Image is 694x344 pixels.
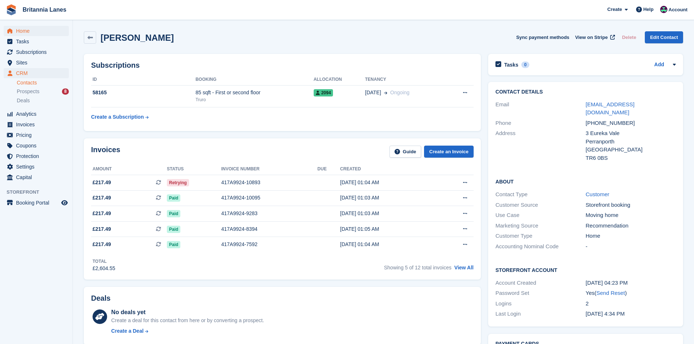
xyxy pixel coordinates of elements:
[495,190,585,199] div: Contact Type
[586,119,676,127] div: [PHONE_NUMBER]
[586,311,625,317] time: 2024-10-23 15:34:42 UTC
[101,33,174,43] h2: [PERSON_NAME]
[91,163,167,175] th: Amount
[221,241,317,248] div: 417A9924-7592
[93,194,111,202] span: £217.49
[586,138,676,146] div: Perranporth
[93,179,111,186] span: £217.49
[17,97,69,104] a: Deals
[196,96,314,103] div: Truro
[16,130,60,140] span: Pricing
[17,88,39,95] span: Prospects
[167,163,221,175] th: Status
[454,265,474,270] a: View All
[586,101,635,116] a: [EMAIL_ADDRESS][DOMAIN_NAME]
[167,179,189,186] span: Retrying
[16,151,60,161] span: Protection
[586,146,676,154] div: [GEOGRAPHIC_DATA]
[4,68,69,78] a: menu
[586,191,609,197] a: Customer
[495,201,585,209] div: Customer Source
[586,242,676,251] div: -
[20,4,69,16] a: Britannia Lanes
[389,146,422,158] a: Guide
[586,279,676,287] div: [DATE] 04:23 PM
[495,178,676,185] h2: About
[4,130,69,140] a: menu
[4,26,69,36] a: menu
[365,74,446,86] th: Tenancy
[4,119,69,130] a: menu
[91,146,120,158] h2: Invoices
[504,62,518,68] h2: Tasks
[586,154,676,162] div: TR6 0BS
[668,6,687,13] span: Account
[660,6,667,13] img: Kirsty Miles
[16,198,60,208] span: Booking Portal
[111,327,264,335] a: Create a Deal
[167,226,180,233] span: Paid
[4,47,69,57] a: menu
[91,61,474,70] h2: Subscriptions
[495,222,585,230] div: Marketing Source
[17,97,30,104] span: Deals
[314,74,365,86] th: Allocation
[16,162,60,172] span: Settings
[16,58,60,68] span: Sites
[91,110,149,124] a: Create a Subscription
[495,310,585,318] div: Last Login
[340,225,436,233] div: [DATE] 01:05 AM
[16,119,60,130] span: Invoices
[111,317,264,324] div: Create a deal for this contact from here or by converting a prospect.
[16,141,60,151] span: Coupons
[4,172,69,182] a: menu
[384,265,451,270] span: Showing 5 of 12 total invoices
[586,222,676,230] div: Recommendation
[221,194,317,202] div: 417A9924-10095
[495,242,585,251] div: Accounting Nominal Code
[16,68,60,78] span: CRM
[91,74,196,86] th: ID
[111,327,144,335] div: Create a Deal
[93,265,115,272] div: £2,604.55
[495,279,585,287] div: Account Created
[586,300,676,308] div: 2
[91,294,110,303] h2: Deals
[62,88,69,95] div: 8
[17,88,69,95] a: Prospects 8
[4,58,69,68] a: menu
[167,210,180,217] span: Paid
[60,198,69,207] a: Preview store
[4,162,69,172] a: menu
[586,201,676,209] div: Storefront booking
[390,90,409,95] span: Ongoing
[586,211,676,220] div: Moving home
[340,241,436,248] div: [DATE] 01:04 AM
[16,47,60,57] span: Subscriptions
[619,31,639,43] button: Delete
[16,172,60,182] span: Capital
[221,163,317,175] th: Invoice number
[16,109,60,119] span: Analytics
[340,163,436,175] th: Created
[495,289,585,297] div: Password Set
[572,31,616,43] a: View on Stripe
[167,194,180,202] span: Paid
[495,89,676,95] h2: Contact Details
[91,89,196,96] div: 58165
[607,6,622,13] span: Create
[365,89,381,96] span: [DATE]
[4,151,69,161] a: menu
[111,308,264,317] div: No deals yet
[495,266,676,273] h2: Storefront Account
[196,89,314,96] div: 85 sqft - First or second floor
[586,129,676,138] div: 3 Eureka Vale
[495,232,585,240] div: Customer Type
[4,198,69,208] a: menu
[93,258,115,265] div: Total
[314,89,333,96] span: 2094
[340,179,436,186] div: [DATE] 01:04 AM
[516,31,569,43] button: Sync payment methods
[575,34,608,41] span: View on Stripe
[167,241,180,248] span: Paid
